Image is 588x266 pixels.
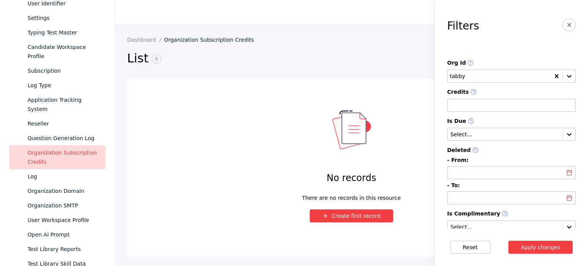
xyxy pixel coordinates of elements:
[9,227,105,242] a: Open Ai Prompt
[28,13,99,23] div: Settings
[9,25,105,40] a: Typing Test Master
[28,42,99,61] div: Candidate Workspace Profile
[447,157,576,163] label: - From:
[28,245,99,254] div: Test Library Reports
[9,184,105,198] a: Organization Domain
[9,40,105,64] a: Candidate Workspace Profile
[447,182,576,188] label: - To:
[28,66,99,75] div: Subscription
[28,119,99,128] div: Reseller
[28,95,99,114] div: Application Tracking System
[28,28,99,37] div: Typing Test Master
[9,145,105,169] a: Organization Subscription Credits
[9,93,105,116] a: Application Tracking System
[450,241,490,254] button: Reset
[9,116,105,131] a: Reseller
[9,11,105,25] a: Settings
[9,78,105,93] a: Log Type
[9,213,105,227] a: User Workspace Profile
[9,131,105,145] a: Question Generation Log
[127,51,448,67] h2: List
[164,37,260,43] a: Organization Subscription Credits
[447,89,576,96] label: Credits
[310,209,393,222] button: Create first record
[447,147,576,154] label: Deleted
[28,186,99,196] div: Organization Domain
[28,201,99,210] div: Organization SMTP
[327,172,376,184] h4: No records
[9,242,105,256] a: Test Library Reports
[508,241,573,254] button: Apply changes
[28,134,99,143] div: Question Generation Log
[9,169,105,184] a: Log
[9,64,105,78] a: Subscription
[28,215,99,225] div: User Workspace Profile
[447,60,576,67] label: Org Id
[28,148,99,166] div: Organization Subscription Credits
[9,198,105,213] a: Organization SMTP
[28,230,99,239] div: Open Ai Prompt
[447,118,576,125] label: Is Due
[302,193,401,197] div: There are no records in this resource
[447,20,479,32] h3: Filters
[447,211,576,217] label: Is Complimentary
[152,54,162,64] span: 0
[28,172,99,181] div: Log
[127,37,164,43] a: Dashboard
[28,81,99,90] div: Log Type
